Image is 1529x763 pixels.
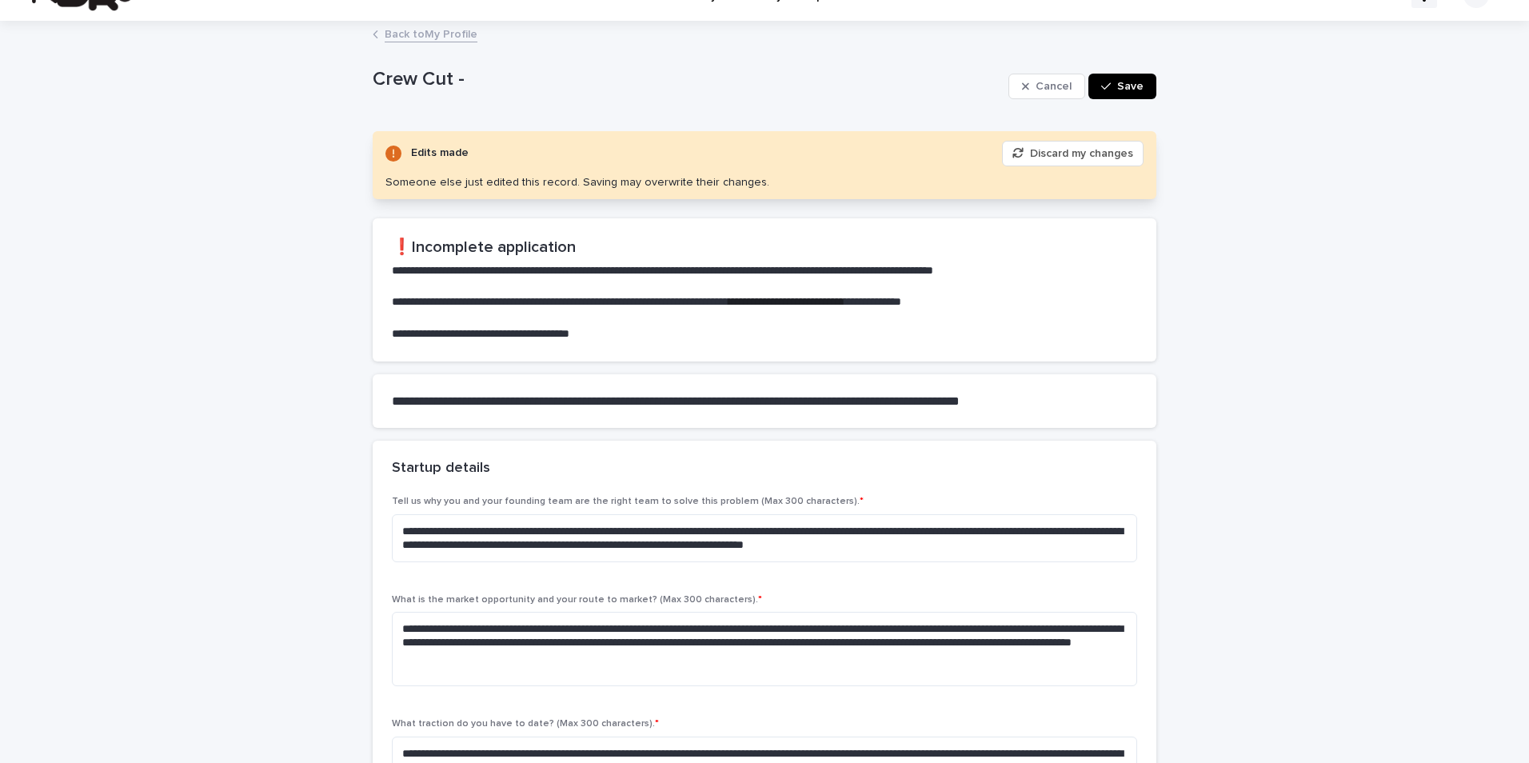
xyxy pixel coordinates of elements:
[1036,81,1072,92] span: Cancel
[392,460,490,477] h2: Startup details
[1008,74,1085,99] button: Cancel
[392,595,762,605] span: What is the market opportunity and your route to market? (Max 300 characters).
[385,176,769,190] div: Someone else just edited this record. Saving may overwrite their changes.
[385,24,477,42] a: Back toMy Profile
[1117,81,1144,92] span: Save
[392,497,864,506] span: Tell us why you and your founding team are the right team to solve this problem (Max 300 characte...
[411,143,469,163] div: Edits made
[392,238,1137,257] h2: ❗Incomplete application
[1088,74,1156,99] button: Save
[373,68,1002,91] p: Crew Cut -
[1002,141,1144,166] button: Discard my changes
[392,719,659,729] span: What traction do you have to date? (Max 300 characters).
